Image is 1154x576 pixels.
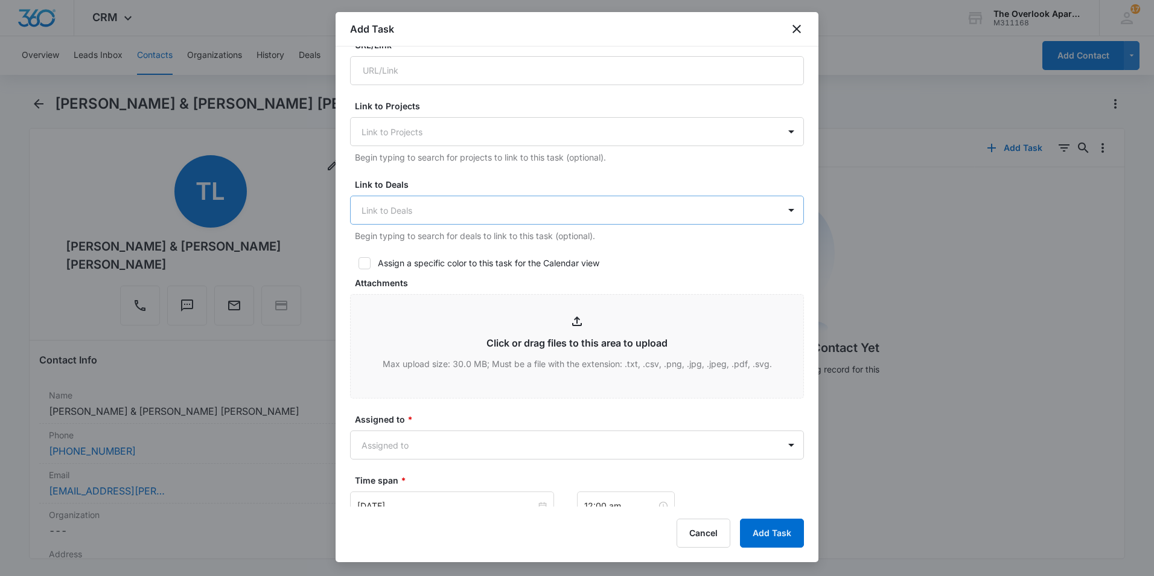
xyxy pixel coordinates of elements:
[355,100,809,112] label: Link to Projects
[740,519,804,548] button: Add Task
[355,229,804,242] p: Begin typing to search for deals to link to this task (optional).
[350,22,394,36] h1: Add Task
[355,277,809,289] label: Attachments
[378,257,599,269] div: Assign a specific color to this task for the Calendar view
[355,474,809,487] label: Time span
[789,22,804,36] button: close
[357,499,536,513] input: Dec 20, 2024
[355,413,809,426] label: Assigned to
[350,56,804,85] input: URL/Link
[355,178,809,191] label: Link to Deals
[584,499,657,513] input: 12:00 am
[677,519,730,548] button: Cancel
[355,151,804,164] p: Begin typing to search for projects to link to this task (optional).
